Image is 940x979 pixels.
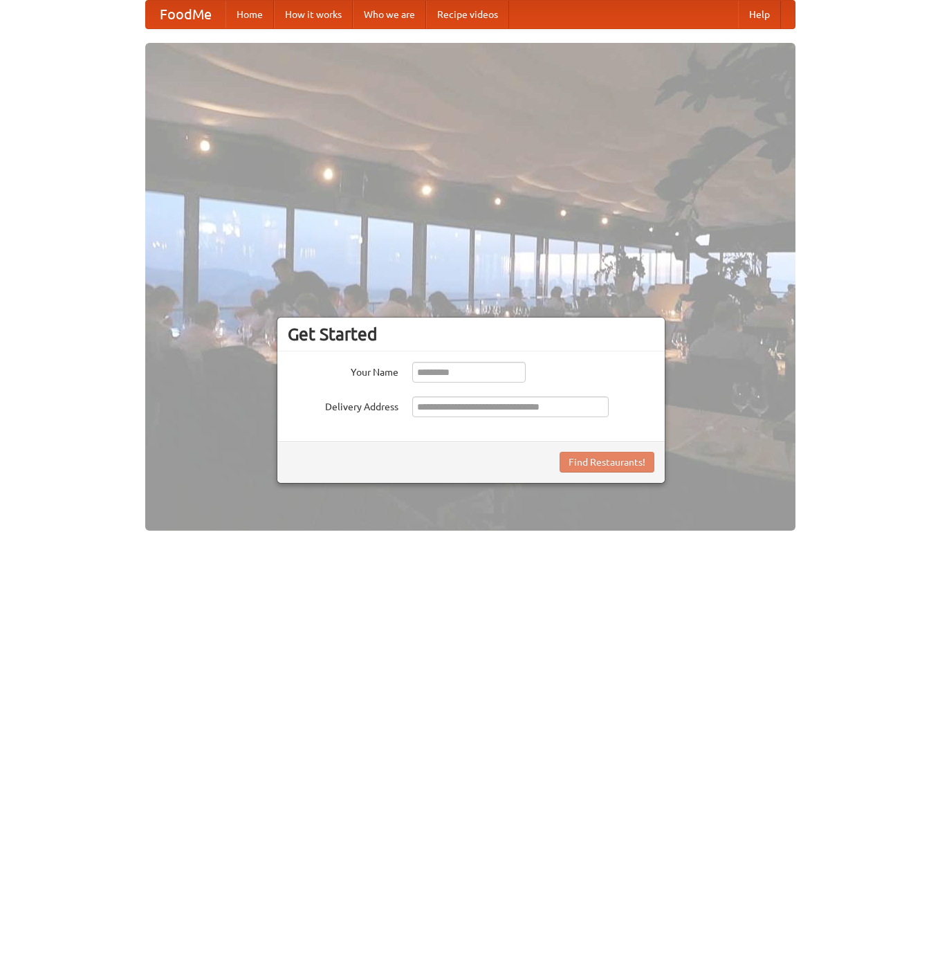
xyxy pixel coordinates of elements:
[738,1,781,28] a: Help
[225,1,274,28] a: Home
[274,1,353,28] a: How it works
[288,362,398,379] label: Your Name
[560,452,654,473] button: Find Restaurants!
[288,324,654,345] h3: Get Started
[353,1,426,28] a: Who we are
[288,396,398,414] label: Delivery Address
[146,1,225,28] a: FoodMe
[426,1,509,28] a: Recipe videos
